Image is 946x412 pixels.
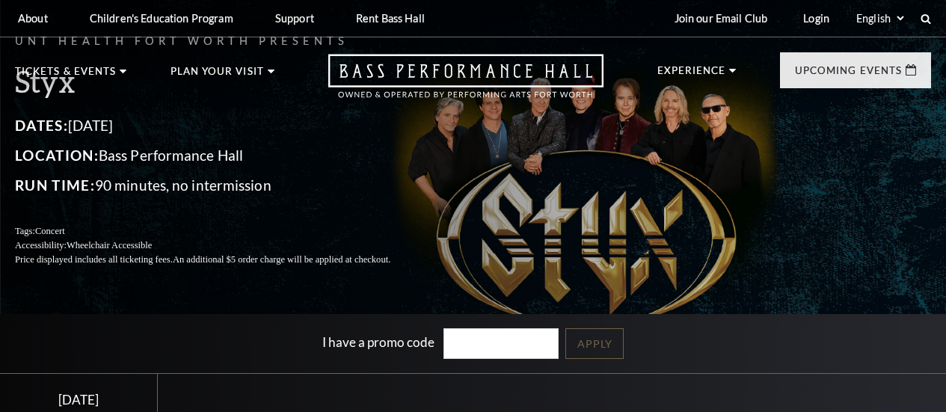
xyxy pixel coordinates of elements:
[15,117,68,134] span: Dates:
[15,173,426,197] p: 90 minutes, no intermission
[15,144,426,167] p: Bass Performance Hall
[795,66,902,84] p: Upcoming Events
[35,226,65,236] span: Concert
[15,239,426,253] p: Accessibility:
[171,67,264,84] p: Plan Your Visit
[356,12,425,25] p: Rent Bass Hall
[15,147,99,164] span: Location:
[853,11,906,25] select: Select:
[657,66,726,84] p: Experience
[15,176,95,194] span: Run Time:
[15,114,426,138] p: [DATE]
[15,253,426,267] p: Price displayed includes all ticketing fees.
[275,12,314,25] p: Support
[173,254,390,265] span: An additional $5 order charge will be applied at checkout.
[18,392,139,408] div: [DATE]
[67,240,152,250] span: Wheelchair Accessible
[15,224,426,239] p: Tags:
[18,12,48,25] p: About
[15,67,116,84] p: Tickets & Events
[90,12,233,25] p: Children's Education Program
[322,334,434,350] label: I have a promo code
